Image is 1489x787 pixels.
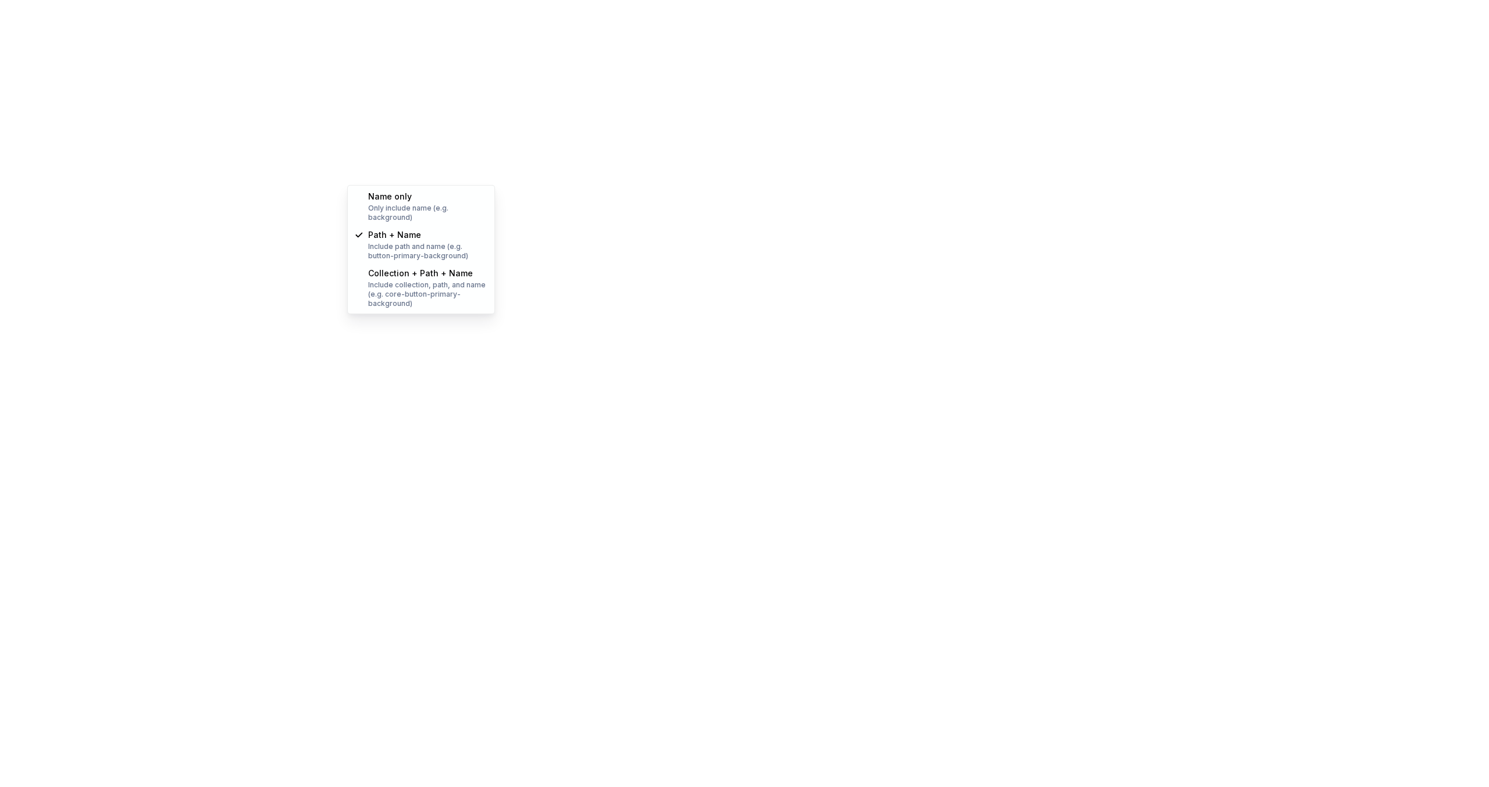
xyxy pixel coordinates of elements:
div: Include path and name (e.g. button-primary-background) [368,242,488,261]
div: Include collection, path, and name (e.g. core-button-primary-background) [368,280,488,308]
span: Path + Name [368,230,421,240]
div: Only include name (e.g. background) [368,204,488,222]
span: Name only [368,191,412,201]
span: Collection + Path + Name [368,268,473,278]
